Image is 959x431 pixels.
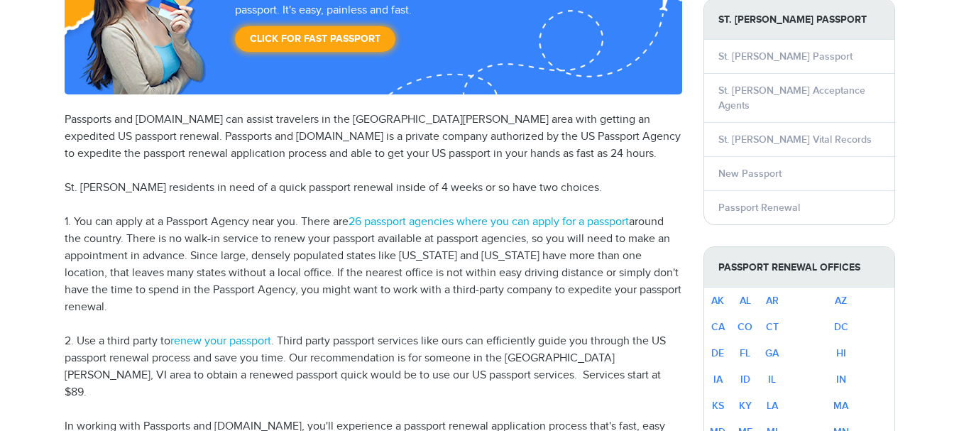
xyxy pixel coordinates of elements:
a: IA [713,373,723,386]
p: Passports and [DOMAIN_NAME] can assist travelers in the [GEOGRAPHIC_DATA][PERSON_NAME] area with ... [65,111,682,163]
a: KY [739,400,752,412]
a: St. [PERSON_NAME] Vital Records [718,133,872,146]
a: LA [767,400,778,412]
p: 2. Use a third party to . Third party passport services like ours can efficiently guide you throu... [65,333,682,401]
a: St. [PERSON_NAME] Acceptance Agents [718,84,865,111]
a: CO [738,321,752,333]
a: HI [836,347,846,359]
a: Passport Renewal [718,202,800,214]
a: renew your passport [170,334,271,348]
a: CA [711,321,725,333]
a: AZ [835,295,847,307]
a: FL [740,347,750,359]
a: GA [765,347,779,359]
a: ID [740,373,750,386]
a: AL [740,295,751,307]
a: Click for Fast Passport [235,26,395,52]
a: MA [833,400,848,412]
p: St. [PERSON_NAME] residents in need of a quick passport renewal inside of 4 weeks or so have two ... [65,180,682,197]
a: New Passport [718,168,782,180]
p: 1. You can apply at a Passport Agency near you. There are around the country. There is no walk-in... [65,214,682,316]
a: AR [766,295,779,307]
a: DE [711,347,724,359]
a: IL [768,373,776,386]
a: St. [PERSON_NAME] Passport [718,50,853,62]
a: 26 passport agencies where you can apply for a passport [349,215,629,229]
a: KS [712,400,724,412]
a: IN [836,373,846,386]
a: CT [766,321,779,333]
a: AK [711,295,724,307]
strong: Passport Renewal Offices [704,247,894,288]
a: DC [834,321,848,333]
